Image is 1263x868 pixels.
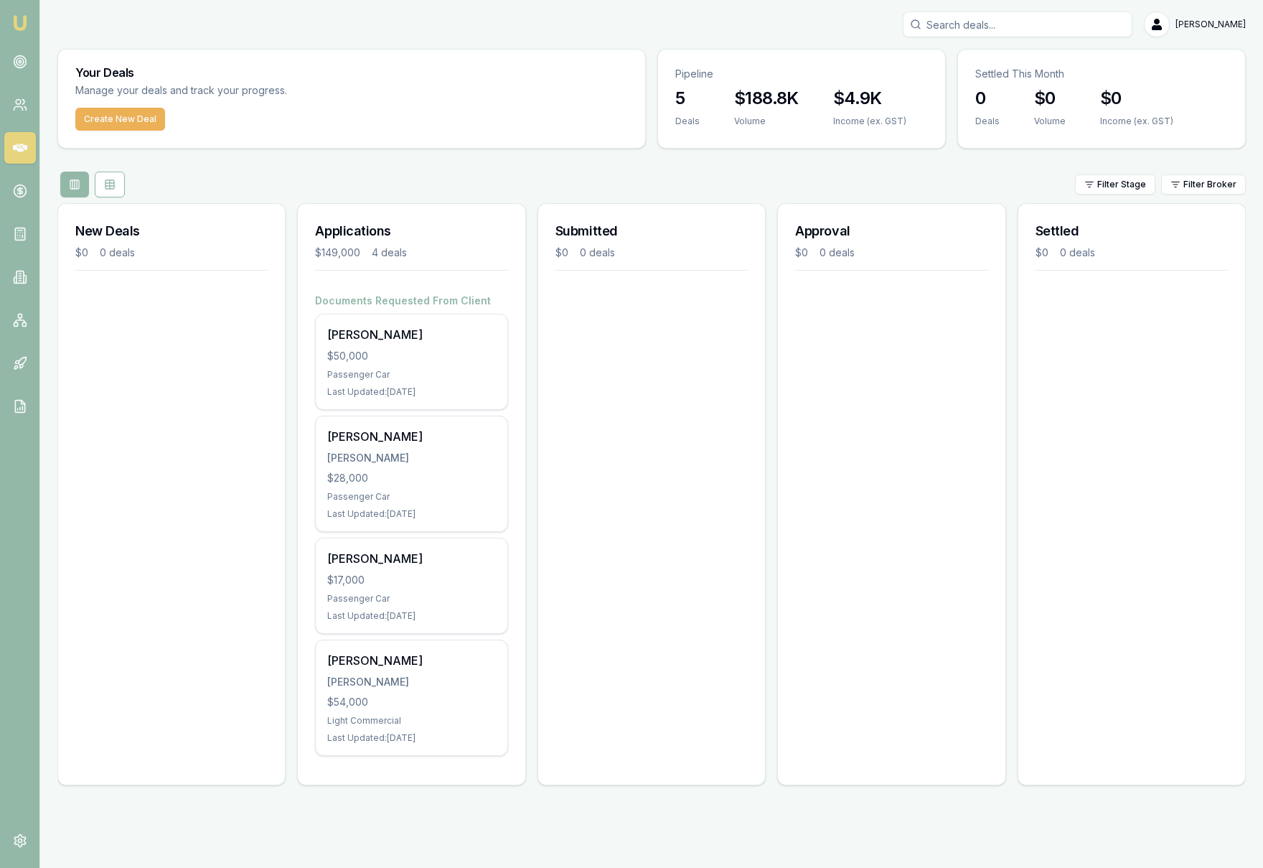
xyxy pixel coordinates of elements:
div: $28,000 [327,471,495,485]
span: [PERSON_NAME] [1175,19,1246,30]
div: [PERSON_NAME] [327,451,495,465]
div: Income (ex. GST) [833,116,906,127]
h3: $0 [1034,87,1066,110]
img: emu-icon-u.png [11,14,29,32]
div: Deals [975,116,1000,127]
div: $0 [1036,246,1048,260]
p: Manage your deals and track your progress. [75,83,443,99]
div: $54,000 [327,695,495,709]
div: Passenger Car [327,593,495,605]
div: Last Updated: [DATE] [327,732,495,744]
div: $0 [795,246,808,260]
div: 4 deals [372,246,407,260]
h3: Submitted [555,221,748,241]
span: Filter Broker [1183,179,1236,190]
div: 0 deals [820,246,855,260]
div: Last Updated: [DATE] [327,610,495,622]
h3: Applications [315,221,507,241]
button: Filter Broker [1161,174,1246,195]
div: 0 deals [580,246,615,260]
div: Deals [675,116,700,127]
span: Filter Stage [1097,179,1146,190]
h4: Documents Requested From Client [315,294,507,308]
h3: 0 [975,87,1000,110]
div: $0 [555,246,568,260]
div: Volume [734,116,799,127]
div: Last Updated: [DATE] [327,508,495,520]
div: [PERSON_NAME] [327,326,495,343]
h3: Your Deals [75,67,628,78]
div: Passenger Car [327,491,495,503]
div: 0 deals [1060,246,1095,260]
div: $149,000 [315,246,360,260]
button: Filter Stage [1075,174,1155,195]
button: Create New Deal [75,108,165,131]
h3: $0 [1100,87,1173,110]
p: Pipeline [675,67,928,81]
h3: $4.9K [833,87,906,110]
div: $17,000 [327,573,495,587]
div: [PERSON_NAME] [327,428,495,445]
div: 0 deals [100,246,135,260]
h3: Approval [795,221,987,241]
div: Income (ex. GST) [1100,116,1173,127]
h3: $188.8K [734,87,799,110]
div: [PERSON_NAME] [327,550,495,567]
h3: Settled [1036,221,1228,241]
div: [PERSON_NAME] [327,652,495,669]
h3: New Deals [75,221,268,241]
div: Last Updated: [DATE] [327,386,495,398]
div: $0 [75,246,88,260]
div: $50,000 [327,349,495,363]
div: Passenger Car [327,369,495,381]
h3: 5 [675,87,700,110]
div: Volume [1034,116,1066,127]
div: [PERSON_NAME] [327,675,495,689]
input: Search deals [903,11,1132,37]
div: Light Commercial [327,715,495,727]
p: Settled This Month [975,67,1228,81]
